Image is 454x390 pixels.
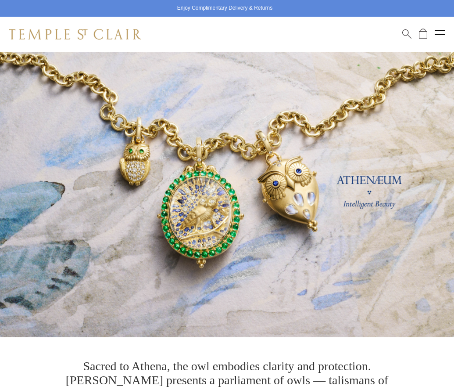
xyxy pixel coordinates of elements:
button: Open navigation [435,29,445,40]
a: Search [402,29,411,40]
img: Temple St. Clair [9,29,141,40]
p: Enjoy Complimentary Delivery & Returns [177,4,272,13]
a: Open Shopping Bag [419,29,427,40]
